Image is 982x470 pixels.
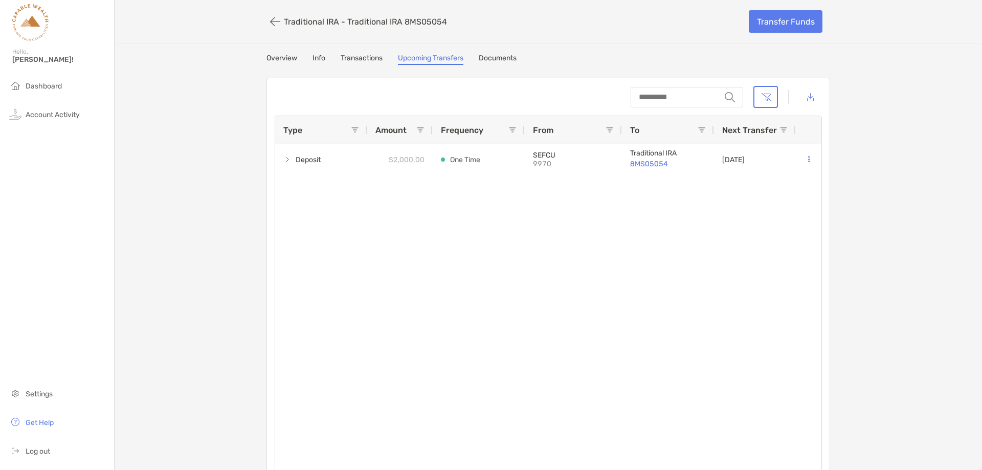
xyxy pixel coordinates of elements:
[630,125,639,135] span: To
[9,416,21,428] img: get-help icon
[533,151,614,160] p: SEFCU
[12,4,49,41] img: Zoe Logo
[533,125,553,135] span: From
[313,54,325,65] a: Info
[26,447,50,456] span: Log out
[26,418,54,427] span: Get Help
[266,54,297,65] a: Overview
[9,444,21,457] img: logout icon
[296,151,321,168] span: Deposit
[26,82,62,91] span: Dashboard
[398,54,463,65] a: Upcoming Transfers
[375,125,407,135] span: Amount
[9,387,21,399] img: settings icon
[753,86,778,108] button: Clear filters
[341,54,383,65] a: Transactions
[12,55,108,64] span: [PERSON_NAME]!
[367,144,433,175] div: $2,000.00
[284,17,447,27] p: Traditional IRA - Traditional IRA 8MS05054
[722,125,777,135] span: Next Transfer
[749,10,822,33] a: Transfer Funds
[450,153,480,166] p: One Time
[722,153,745,166] p: [DATE]
[441,125,483,135] span: Frequency
[725,92,735,102] img: input icon
[9,108,21,120] img: activity icon
[26,110,80,119] span: Account Activity
[26,390,53,398] span: Settings
[283,125,302,135] span: Type
[533,160,605,168] p: 9970
[630,149,706,158] p: Traditional IRA
[479,54,517,65] a: Documents
[9,79,21,92] img: household icon
[630,158,706,170] a: 8MS05054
